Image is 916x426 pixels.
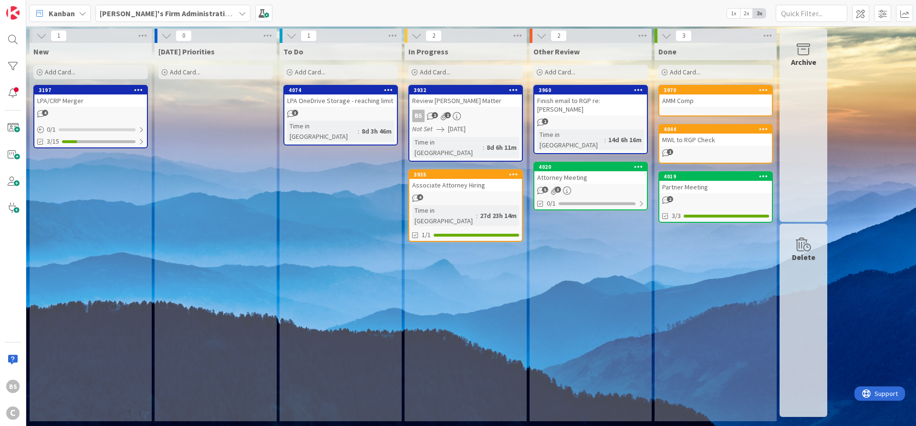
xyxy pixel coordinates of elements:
span: Add Card... [670,68,700,76]
div: Attorney Meeting [534,171,647,184]
div: 8d 6h 11m [484,142,519,153]
div: 3197LPA/CRP Merger [34,86,147,107]
span: 5 [542,187,548,193]
a: 3960Finish email to RGP re: [PERSON_NAME]Time in [GEOGRAPHIC_DATA]:14d 6h 16m [533,85,648,154]
span: 3 [292,110,298,116]
span: Add Card... [420,68,450,76]
a: 3970AMM Comp [658,85,773,116]
span: 4 [42,110,48,116]
div: 3932Review [PERSON_NAME] Matter [409,86,522,107]
span: Today's Priorities [158,47,215,56]
div: 3935Associate Attorney Hiring [409,170,522,191]
span: : [604,135,606,145]
input: Quick Filter... [776,5,847,22]
div: 3970AMM Comp [659,86,772,107]
span: New [33,47,49,56]
span: 1 [542,118,548,125]
span: 1 [51,30,67,42]
img: Visit kanbanzone.com [6,6,20,20]
div: Partner Meeting [659,181,772,193]
div: 3197 [39,87,147,94]
span: 1/1 [422,230,431,240]
span: 4 [417,194,423,200]
span: : [476,210,478,221]
div: 3932 [409,86,522,94]
div: Finish email to RGP re: [PERSON_NAME] [534,94,647,115]
span: : [358,126,359,136]
div: Time in [GEOGRAPHIC_DATA] [412,137,483,158]
div: 4019 [659,172,772,181]
div: C [6,406,20,420]
div: 3960 [534,86,647,94]
span: In Progress [408,47,448,56]
span: Support [20,1,43,13]
div: AMM Comp [659,94,772,107]
span: [DATE] [448,124,466,134]
span: 2 [551,30,567,42]
span: 0 [176,30,192,42]
span: 3x [753,9,766,18]
a: 3935Associate Attorney HiringTime in [GEOGRAPHIC_DATA]:27d 23h 14m1/1 [408,169,523,242]
div: 4020 [534,163,647,171]
span: Kanban [49,8,75,19]
div: 4044MWL to RGP Check [659,125,772,146]
div: Time in [GEOGRAPHIC_DATA] [537,129,604,150]
div: 3935 [409,170,522,179]
div: MWL to RGP Check [659,134,772,146]
span: 0 / 1 [47,125,56,135]
div: 14d 6h 16m [606,135,644,145]
span: 3/3 [672,211,681,221]
span: Add Card... [170,68,200,76]
div: 3197 [34,86,147,94]
div: 27d 23h 14m [478,210,519,221]
div: Time in [GEOGRAPHIC_DATA] [287,121,358,142]
span: Add Card... [45,68,75,76]
span: Done [658,47,677,56]
span: 1x [727,9,740,18]
div: 4044 [659,125,772,134]
div: 4074 [289,87,397,94]
span: 1 [445,112,451,118]
span: : [483,142,484,153]
div: BS [6,380,20,393]
a: 4044MWL to RGP Check [658,124,773,164]
span: 3 [555,187,561,193]
div: 3960Finish email to RGP re: [PERSON_NAME] [534,86,647,115]
i: Not Set [412,125,433,133]
div: 4020Attorney Meeting [534,163,647,184]
div: BS [409,110,522,122]
div: 4019 [664,173,772,180]
a: 3197LPA/CRP Merger0/13/15 [33,85,148,148]
span: Other Review [533,47,580,56]
div: BS [412,110,425,122]
span: 1 [432,112,438,118]
div: 3932 [414,87,522,94]
a: 4019Partner Meeting3/3 [658,171,773,223]
div: 3935 [414,171,522,178]
span: 3 [676,30,692,42]
div: 3970 [664,87,772,94]
span: 2 [667,196,673,202]
div: 0/1 [34,124,147,135]
div: 4074LPA OneDrive Storage - reaching limit [284,86,397,107]
div: 4044 [664,126,772,133]
span: 1 [301,30,317,42]
span: 3/15 [47,136,59,146]
span: Add Card... [295,68,325,76]
div: Review [PERSON_NAME] Matter [409,94,522,107]
div: 3960 [539,87,647,94]
div: 4074 [284,86,397,94]
div: Associate Attorney Hiring [409,179,522,191]
span: 0/1 [547,198,556,208]
div: LPA/CRP Merger [34,94,147,107]
span: 2 [426,30,442,42]
div: Archive [791,56,816,68]
span: Add Card... [545,68,575,76]
div: 3970 [659,86,772,94]
div: Time in [GEOGRAPHIC_DATA] [412,205,476,226]
a: 4020Attorney Meeting0/1 [533,162,648,210]
span: 2x [740,9,753,18]
div: 4020 [539,164,647,170]
b: [PERSON_NAME]'s Firm Administration Board [100,9,256,18]
span: 1 [667,149,673,155]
